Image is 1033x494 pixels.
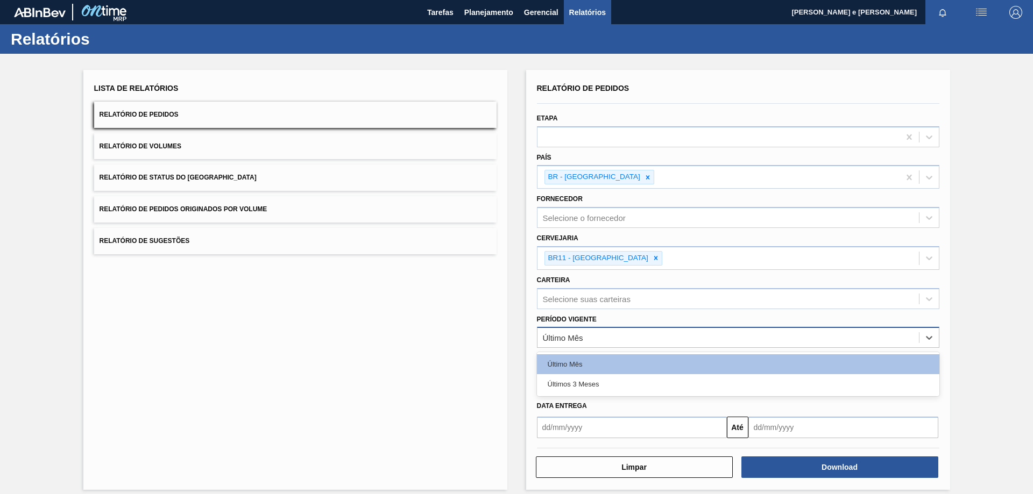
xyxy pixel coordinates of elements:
span: Relatório de Pedidos [537,84,629,92]
div: Selecione o fornecedor [543,213,626,223]
h1: Relatórios [11,33,202,45]
input: dd/mm/yyyy [537,417,727,438]
button: Relatório de Pedidos [94,102,497,128]
button: Relatório de Status do [GEOGRAPHIC_DATA] [94,164,497,191]
div: Selecione suas carteiras [543,294,631,303]
span: Relatório de Pedidos [100,111,179,118]
span: Data entrega [537,402,587,410]
button: Relatório de Pedidos Originados por Volume [94,196,497,223]
span: Relatório de Pedidos Originados por Volume [100,205,267,213]
div: BR11 - [GEOGRAPHIC_DATA] [545,252,650,265]
div: Últimos 3 Meses [537,374,939,394]
span: Lista de Relatórios [94,84,179,92]
label: Cervejaria [537,234,578,242]
span: Gerencial [524,6,558,19]
button: Notificações [925,5,960,20]
span: Tarefas [427,6,454,19]
img: Logout [1009,6,1022,19]
span: Relatórios [569,6,606,19]
label: País [537,154,551,161]
button: Download [741,456,938,478]
div: Último Mês [543,333,583,342]
label: Etapa [537,114,558,122]
label: Fornecedor [537,195,583,203]
input: dd/mm/yyyy [748,417,938,438]
div: BR - [GEOGRAPHIC_DATA] [545,170,642,184]
label: Período Vigente [537,316,597,323]
span: Planejamento [464,6,513,19]
img: TNhmsLtSVTkK8tSr43FrP2fwEKptu5GPRR3wAAAABJRU5ErkJggg== [14,8,66,17]
button: Relatório de Volumes [94,133,497,160]
label: Carteira [537,276,570,284]
div: Último Mês [537,354,939,374]
button: Até [727,417,748,438]
span: Relatório de Status do [GEOGRAPHIC_DATA] [100,174,257,181]
span: Relatório de Volumes [100,142,181,150]
span: Relatório de Sugestões [100,237,190,245]
button: Relatório de Sugestões [94,228,497,254]
button: Limpar [536,456,733,478]
img: userActions [975,6,988,19]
